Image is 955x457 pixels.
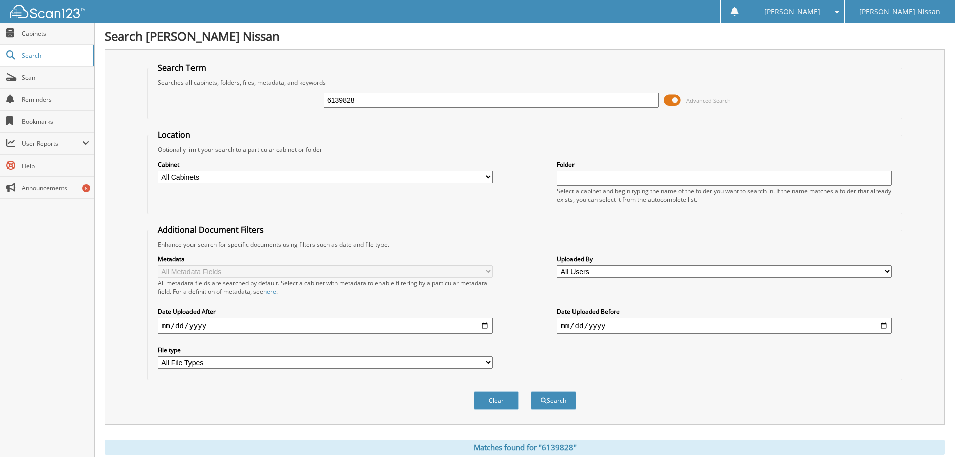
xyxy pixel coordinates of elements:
div: Optionally limit your search to a particular cabinet or folder [153,145,897,154]
button: Clear [474,391,519,410]
label: File type [158,346,493,354]
span: Reminders [22,95,89,104]
span: Bookmarks [22,117,89,126]
span: Scan [22,73,89,82]
label: Cabinet [158,160,493,169]
span: Announcements [22,184,89,192]
span: User Reports [22,139,82,148]
input: start [158,318,493,334]
span: [PERSON_NAME] [764,9,820,15]
legend: Search Term [153,62,211,73]
span: Advanced Search [686,97,731,104]
div: Matches found for "6139828" [105,440,945,455]
span: Help [22,162,89,170]
img: scan123-logo-white.svg [10,5,85,18]
div: 6 [82,184,90,192]
input: end [557,318,892,334]
a: here [263,287,276,296]
label: Date Uploaded Before [557,307,892,316]
label: Metadata [158,255,493,263]
button: Search [531,391,576,410]
label: Date Uploaded After [158,307,493,316]
div: Searches all cabinets, folders, files, metadata, and keywords [153,78,897,87]
label: Folder [557,160,892,169]
span: [PERSON_NAME] Nissan [859,9,940,15]
legend: Location [153,129,196,140]
h1: Search [PERSON_NAME] Nissan [105,28,945,44]
div: All metadata fields are searched by default. Select a cabinet with metadata to enable filtering b... [158,279,493,296]
div: Enhance your search for specific documents using filters such as date and file type. [153,240,897,249]
span: Cabinets [22,29,89,38]
div: Select a cabinet and begin typing the name of the folder you want to search in. If the name match... [557,187,892,204]
span: Search [22,51,88,60]
label: Uploaded By [557,255,892,263]
legend: Additional Document Filters [153,224,269,235]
